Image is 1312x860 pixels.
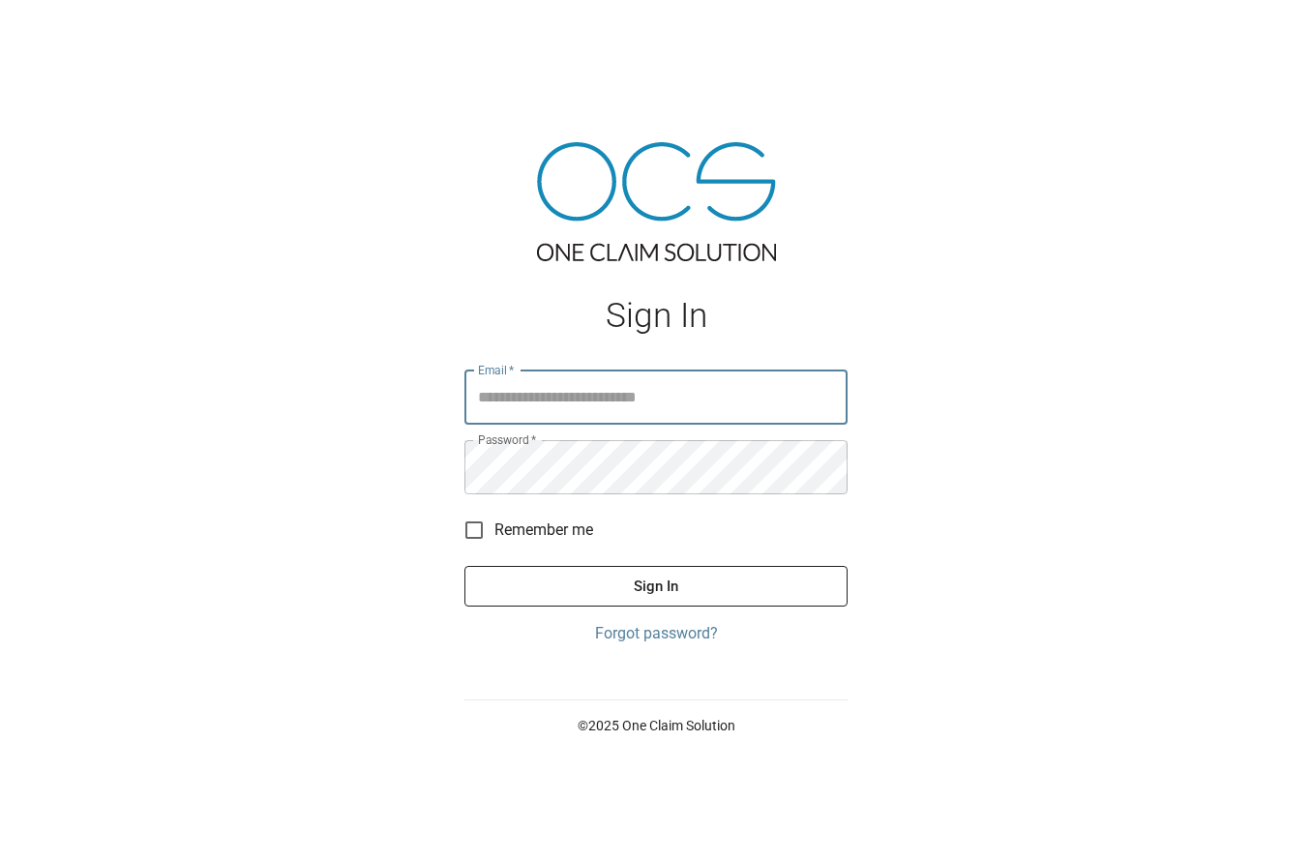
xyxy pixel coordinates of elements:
label: Password [478,431,536,448]
button: Sign In [464,566,848,607]
p: © 2025 One Claim Solution [464,716,848,735]
a: Forgot password? [464,622,848,645]
span: Remember me [494,519,593,542]
img: ocs-logo-white-transparent.png [23,12,101,50]
img: ocs-logo-tra.png [537,142,776,261]
h1: Sign In [464,296,848,336]
label: Email [478,362,515,378]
